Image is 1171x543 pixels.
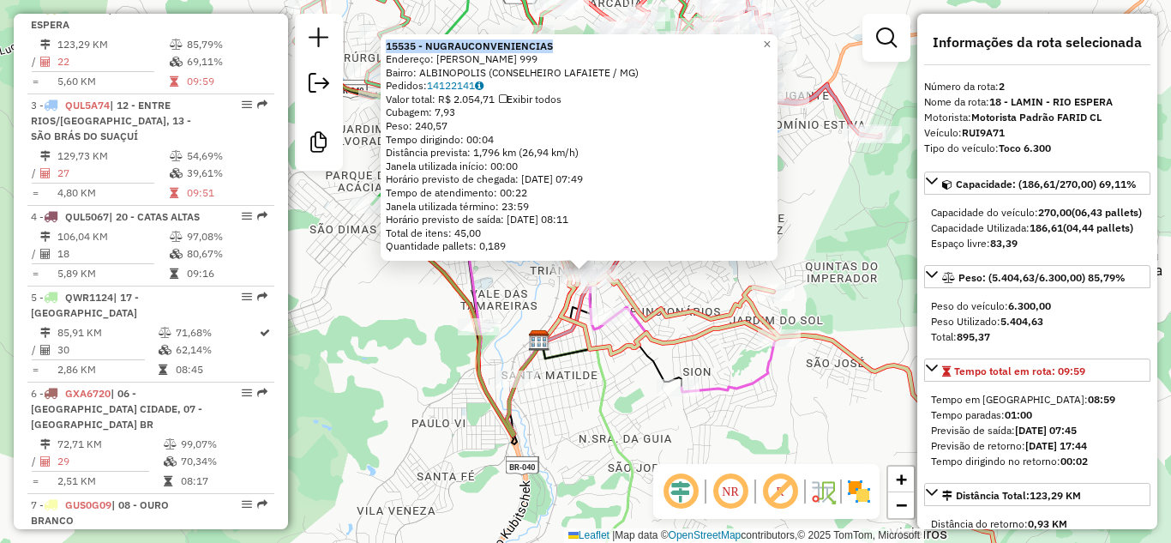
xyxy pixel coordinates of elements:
[31,3,197,31] span: 2 -
[386,66,772,80] div: Bairro: ALBINOPOLIS (CONSELHEIRO LAFAIETE / MG)
[31,387,202,431] span: 6 -
[31,53,39,70] td: /
[40,328,51,338] i: Distância Total
[40,345,51,355] i: Total de Atividades
[159,365,167,375] i: Tempo total em rota
[57,361,158,378] td: 2,86 KM
[924,483,1150,506] a: Distância Total:123,29 KM
[257,388,267,398] em: Rota exportada
[65,99,110,112] span: QUL5A74
[924,265,1150,288] a: Peso: (5.404,63/6.300,00) 85,79%
[164,476,172,486] i: Tempo total em rota
[931,438,1144,454] div: Previsão de retorno:
[924,172,1150,195] a: Capacidade: (186,61/270,00) 69,11%
[31,291,139,319] span: 5 -
[186,148,267,165] td: 54,69%
[924,125,1150,141] div: Veículo:
[1063,221,1133,234] strong: (04,44 pallets)
[257,100,267,110] em: Rota exportada
[31,341,39,359] td: /
[65,291,113,304] span: QWR1124
[896,494,907,516] span: −
[175,324,258,341] td: 71,68%
[931,236,1144,251] div: Espaço livre:
[164,439,177,449] i: % de utilização do peso
[386,39,772,254] div: Tempo de atendimento: 00:22
[31,245,39,262] td: /
[186,53,267,70] td: 69,11%
[186,36,267,53] td: 85,79%
[159,345,171,355] i: % de utilização da cubagem
[31,73,39,90] td: =
[924,79,1150,94] div: Número da rota:
[57,184,169,202] td: 4,80 KM
[896,468,907,490] span: +
[65,3,108,15] span: RUI9A71
[528,329,550,352] img: Farid - Conselheiro Lafaiete
[57,341,158,359] td: 30
[242,292,252,302] em: Opções
[186,265,267,282] td: 09:16
[924,359,1150,382] a: Tempo total em rota: 09:59
[954,365,1085,377] span: Tempo total em rota: 09:59
[669,529,742,541] a: OpenStreetMap
[564,528,924,543] div: Map data © contributors,© 2025 TomTom, Microsoft
[760,471,801,512] span: Exibir rótulo
[386,213,772,226] div: Horário previsto de saída: [DATE] 08:11
[186,73,267,90] td: 09:59
[40,249,51,259] i: Total de Atividades
[175,361,258,378] td: 08:45
[242,211,252,221] em: Opções
[386,106,772,119] div: Cubagem: 7,93
[109,210,200,223] span: | 20 - CATAS ALTAS
[186,184,267,202] td: 09:51
[931,220,1144,236] div: Capacidade Utilizada:
[242,388,252,398] em: Opções
[170,188,178,198] i: Tempo total em rota
[180,436,267,453] td: 99,07%
[924,385,1150,476] div: Tempo total em rota: 09:59
[931,329,1144,345] div: Total:
[710,471,751,512] span: Ocultar NR
[186,165,267,182] td: 39,61%
[57,165,169,182] td: 27
[888,492,914,518] a: Zoom out
[170,57,183,67] i: % de utilização da cubagem
[931,205,1144,220] div: Capacidade do veículo:
[931,516,1144,532] div: Distância do retorno:
[386,200,772,214] div: Janela utilizada término: 23:59
[924,110,1150,125] div: Motorista:
[57,36,169,53] td: 123,29 KM
[257,292,267,302] em: Rota exportada
[170,268,178,279] i: Tempo total em rota
[924,198,1150,258] div: Capacidade: (186,61/270,00) 69,11%
[40,168,51,178] i: Total de Atividades
[57,324,158,341] td: 85,91 KM
[1015,424,1077,437] strong: [DATE] 07:45
[942,488,1081,504] div: Distância Total:
[1030,221,1063,234] strong: 186,61
[568,529,610,541] a: Leaflet
[660,471,701,512] span: Ocultar deslocamento
[386,119,772,133] div: Peso: 240,57
[999,80,1005,93] strong: 2
[757,34,778,55] a: Close popup
[31,3,197,31] span: | 18 - LAMIN - RIO ESPERA
[931,454,1144,469] div: Tempo dirigindo no retorno:
[31,265,39,282] td: =
[159,328,171,338] i: % de utilização do peso
[931,423,1144,438] div: Previsão de saída:
[845,478,873,505] img: Exibir/Ocultar setores
[302,21,336,59] a: Nova sessão e pesquisa
[924,34,1150,51] h4: Informações da rota selecionada
[612,529,615,541] span: |
[989,95,1113,108] strong: 18 - LAMIN - RIO ESPERA
[386,79,772,93] div: Pedidos:
[40,57,51,67] i: Total de Atividades
[57,228,169,245] td: 106,04 KM
[475,81,483,91] i: Observações
[302,66,336,105] a: Exportar sessão
[31,165,39,182] td: /
[31,99,191,142] span: 3 -
[57,473,163,490] td: 2,51 KM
